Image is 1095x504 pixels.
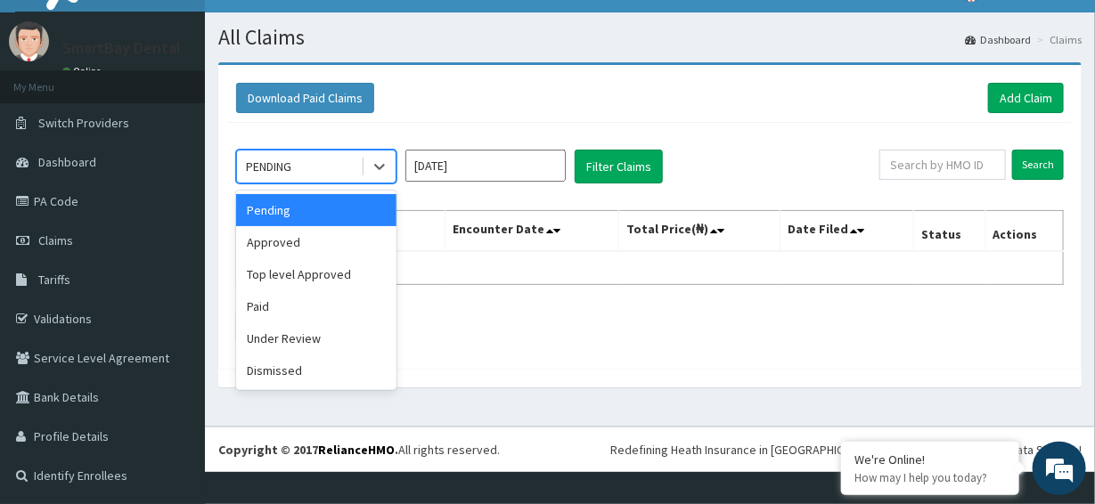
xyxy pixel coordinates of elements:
div: Approved [236,226,396,258]
a: Dashboard [965,32,1031,47]
span: Claims [38,232,73,248]
div: Under Review [236,322,396,354]
a: RelianceHMO [318,442,395,458]
span: Tariffs [38,272,70,288]
button: Download Paid Claims [236,83,374,113]
span: Dashboard [38,154,96,170]
div: Paid [236,290,396,322]
strong: Copyright © 2017 . [218,442,398,458]
div: Pending [236,194,396,226]
th: Date Filed [780,211,914,252]
h1: All Claims [218,26,1082,49]
button: Filter Claims [575,150,663,183]
div: PENDING [246,158,291,175]
div: Redefining Heath Insurance in [GEOGRAPHIC_DATA] using Telemedicine and Data Science! [610,441,1082,459]
input: Search [1012,150,1064,180]
div: We're Online! [854,451,1006,467]
p: How may I help you today? [854,470,1006,485]
th: Actions [985,211,1063,252]
input: Select Month and Year [405,150,566,182]
footer: All rights reserved. [205,427,1095,472]
th: Total Price(₦) [619,211,780,252]
div: Dismissed [236,354,396,386]
li: Claims [1033,32,1082,47]
input: Search by HMO ID [879,150,1006,180]
a: Add Claim [988,83,1064,113]
th: Status [913,211,985,252]
th: Encounter Date [445,211,618,252]
img: User Image [9,21,49,61]
div: Top level Approved [236,258,396,290]
a: Online [62,65,105,77]
span: Switch Providers [38,115,129,131]
p: SmartBay Dental [62,40,181,56]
